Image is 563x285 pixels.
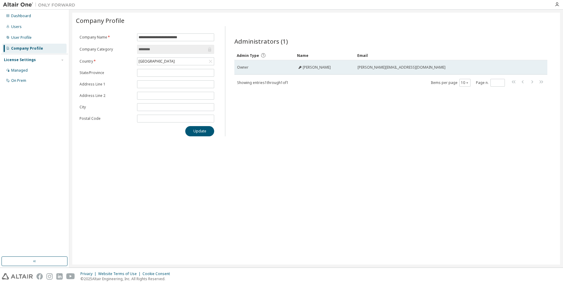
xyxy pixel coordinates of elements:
label: Country [80,59,133,64]
div: Company Profile [11,46,43,51]
img: linkedin.svg [56,273,63,280]
span: [PERSON_NAME] [303,65,331,70]
div: User Profile [11,35,32,40]
span: Admin Type [237,53,259,58]
span: Page n. [476,79,505,87]
label: City [80,105,133,110]
label: Address Line 2 [80,93,133,98]
div: Name [297,51,352,60]
div: Privacy [80,271,98,276]
p: © 2025 Altair Engineering, Inc. All Rights Reserved. [80,276,174,281]
div: [GEOGRAPHIC_DATA] [138,58,176,65]
div: On Prem [11,78,26,83]
div: Cookie Consent [142,271,174,276]
img: youtube.svg [66,273,75,280]
img: facebook.svg [36,273,43,280]
div: Email [357,51,530,60]
label: Company Category [80,47,133,52]
div: Users [11,24,22,29]
img: altair_logo.svg [2,273,33,280]
span: Owner [237,65,249,70]
div: [GEOGRAPHIC_DATA] [137,58,214,65]
span: [PERSON_NAME][EMAIL_ADDRESS][DOMAIN_NAME] [358,65,446,70]
span: Company Profile [76,16,124,25]
div: License Settings [4,57,36,62]
label: State/Province [80,70,133,75]
span: Items per page [431,79,471,87]
button: Update [185,126,214,136]
label: Company Name [80,35,133,40]
div: Dashboard [11,14,31,18]
label: Address Line 1 [80,82,133,87]
span: Administrators (1) [234,37,288,45]
label: Postal Code [80,116,133,121]
span: Showing entries 1 through 1 of 1 [237,80,289,85]
img: instagram.svg [46,273,53,280]
div: Managed [11,68,28,73]
button: 10 [461,80,469,85]
div: Website Terms of Use [98,271,142,276]
img: Altair One [3,2,78,8]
